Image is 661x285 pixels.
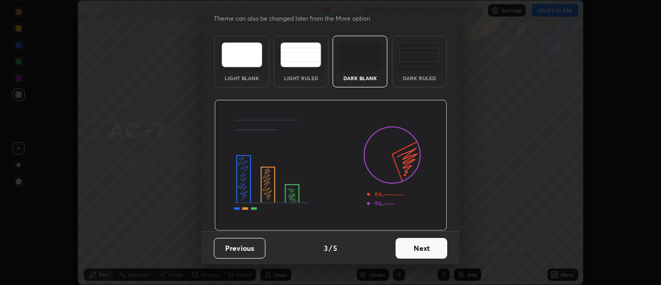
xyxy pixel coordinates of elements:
div: Dark Ruled [399,76,440,81]
div: Dark Blank [339,76,381,81]
img: darkRuledTheme.de295e13.svg [399,42,439,67]
h4: 5 [333,243,337,253]
img: darkTheme.f0cc69e5.svg [340,42,381,67]
h4: 3 [324,243,328,253]
img: darkThemeBanner.d06ce4a2.svg [214,100,447,231]
div: Light Ruled [280,76,322,81]
div: Light Blank [221,76,262,81]
img: lightRuledTheme.5fabf969.svg [280,42,321,67]
img: lightTheme.e5ed3b09.svg [222,42,262,67]
h4: / [329,243,332,253]
button: Previous [214,238,265,259]
p: Theme can also be changed later from the More option [214,14,381,23]
button: Next [396,238,447,259]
